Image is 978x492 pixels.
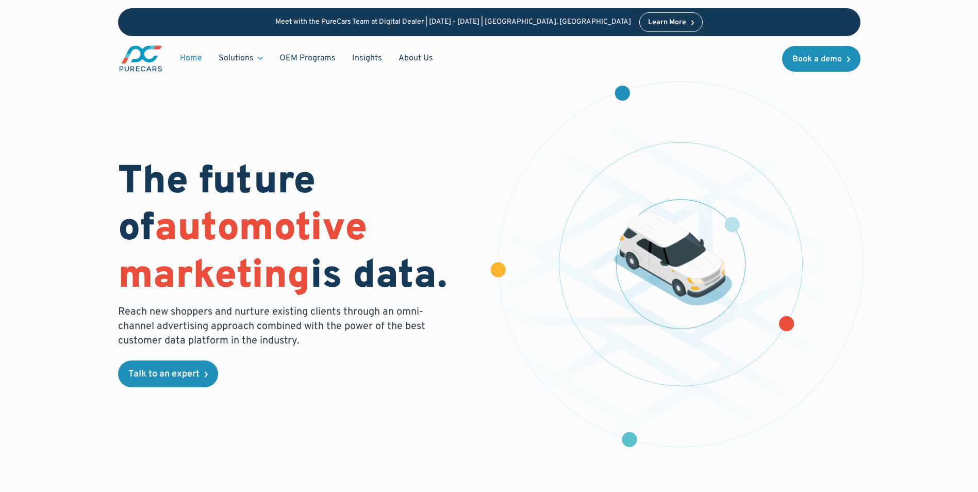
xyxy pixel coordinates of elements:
div: Solutions [219,53,254,64]
a: Insights [344,48,390,68]
div: Solutions [210,48,271,68]
div: Learn More [648,19,686,26]
a: OEM Programs [271,48,344,68]
div: Talk to an expert [128,370,200,379]
div: Book a demo [792,55,842,63]
a: main [118,44,163,73]
a: About Us [390,48,441,68]
img: purecars logo [118,44,163,73]
img: illustration of a vehicle [614,212,732,306]
a: Book a demo [782,46,860,72]
p: Meet with the PureCars Team at Digital Dealer | [DATE] - [DATE] | [GEOGRAPHIC_DATA], [GEOGRAPHIC_... [275,18,631,27]
p: Reach new shoppers and nurture existing clients through an omni-channel advertising approach comb... [118,305,432,348]
h1: The future of is data. [118,159,477,301]
a: Home [172,48,210,68]
a: Learn More [639,12,703,32]
span: automotive marketing [118,205,367,301]
a: Talk to an expert [118,360,218,387]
